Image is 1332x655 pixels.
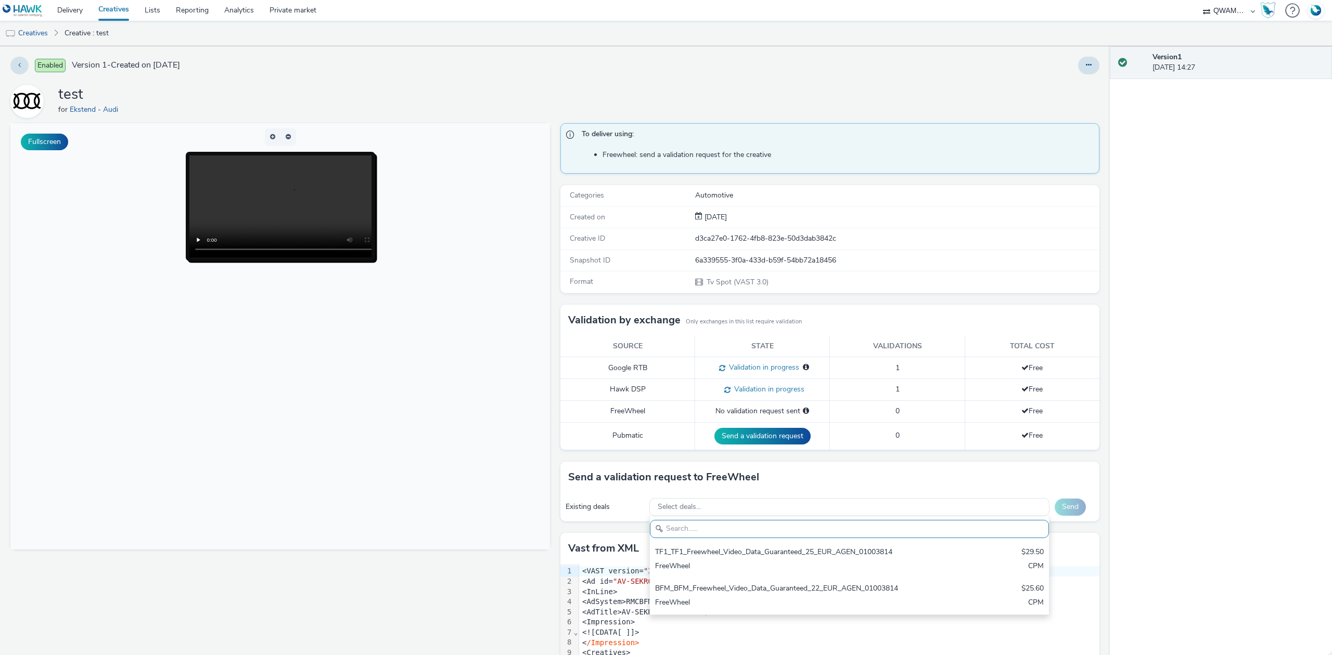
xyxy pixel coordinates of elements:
[686,318,802,326] small: Only exchanges in this list require validation
[1260,2,1276,19] img: Hawk Academy
[579,587,1149,597] div: <InLine>
[566,502,645,512] div: Existing deals
[5,29,16,39] img: tv
[702,212,727,222] span: [DATE]
[70,104,122,114] a: Ekstend - Audi
[706,277,769,287] span: Tv Spot (VAST 3.0)
[650,520,1049,538] input: Search......
[655,547,913,559] div: TF1_TF1_Freewheel_Video_Data_Guaranteed_25_EUR_AGEN_01003814
[702,212,727,222] div: Creation 10 October 2025, 14:27
[570,190,604,200] span: Categories
[10,96,48,106] a: Ekstend - Audi
[560,336,695,357] th: Source
[560,357,695,379] td: Google RTB
[830,336,965,357] th: Validations
[570,233,605,243] span: Creative ID
[560,607,573,618] div: 5
[58,85,122,104] h1: test
[1028,597,1044,609] div: CPM
[1021,363,1043,373] span: Free
[1152,52,1324,73] div: [DATE] 14:27
[570,277,593,286] span: Format
[655,583,913,595] div: BFM_BFM_Freewheel_Video_Data_Guaranteed_22_EUR_AGEN_01003814
[3,4,43,17] img: undefined Logo
[560,597,573,607] div: 4
[613,577,701,585] span: "AV-SEKR000004-0020"
[1021,384,1043,394] span: Free
[705,608,745,616] span: /AdTitle>
[1021,583,1044,595] div: $25.60
[570,255,610,265] span: Snapshot ID
[58,104,70,114] span: for
[803,406,809,416] div: Please select a deal below and click on Send to send a validation request to FreeWheel.
[579,638,1149,648] div: <
[573,628,579,636] span: Fold line
[1028,561,1044,573] div: CPM
[655,597,913,609] div: FreeWheel
[644,567,665,575] span: "3.0"
[560,617,573,627] div: 6
[965,336,1099,357] th: Total cost
[568,541,639,556] h3: Vast from XML
[568,469,759,485] h3: Send a validation request to FreeWheel
[1152,52,1182,62] strong: Version 1
[586,638,639,647] span: /Impression>
[21,134,68,150] button: Fullscreen
[683,608,701,616] span: 0020
[72,59,180,71] span: Version 1 - Created on [DATE]
[560,401,695,422] td: FreeWheel
[895,406,900,416] span: 0
[579,607,1149,618] div: <AdTitle>AV-SEKR000004- <
[895,384,900,394] span: 1
[1021,547,1044,559] div: $29.50
[560,379,695,401] td: Hawk DSP
[1055,499,1086,515] button: Send
[579,627,1149,638] div: <![CDATA[ ]]>
[700,406,824,416] div: No validation request sent
[568,312,681,328] h3: Validation by exchange
[560,566,573,577] div: 1
[895,363,900,373] span: 1
[12,86,42,116] img: Ekstend - Audi
[655,561,913,573] div: FreeWheel
[695,233,1099,244] div: d3ca27e0-1762-4fb8-823e-50d3dab3842c
[560,577,573,587] div: 2
[658,503,701,512] span: Select deals...
[1308,3,1324,18] img: Account FR
[603,150,1094,160] li: Freewheel: send a validation request for the creative
[579,617,1149,627] div: <Impression>
[560,637,573,648] div: 8
[1021,430,1043,440] span: Free
[695,255,1099,266] div: 6a339555-3f0a-433d-b59f-54bb72a18456
[695,336,830,357] th: State
[570,212,605,222] span: Created on
[579,577,1149,587] div: <Ad id= >
[560,587,573,597] div: 3
[1021,406,1043,416] span: Free
[695,190,1099,201] div: Automotive
[731,384,804,394] span: Validation in progress
[579,597,1149,607] div: <AdSystem>RMCBFM<
[714,428,811,444] button: Send a validation request
[582,129,1089,142] span: To deliver using:
[725,362,799,372] span: Validation in progress
[560,627,573,638] div: 7
[560,422,695,450] td: Pubmatic
[35,59,66,72] span: Enabled
[579,566,1149,577] div: <VAST version= >
[1260,2,1280,19] a: Hawk Academy
[895,430,900,440] span: 0
[59,21,114,46] a: Creative : test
